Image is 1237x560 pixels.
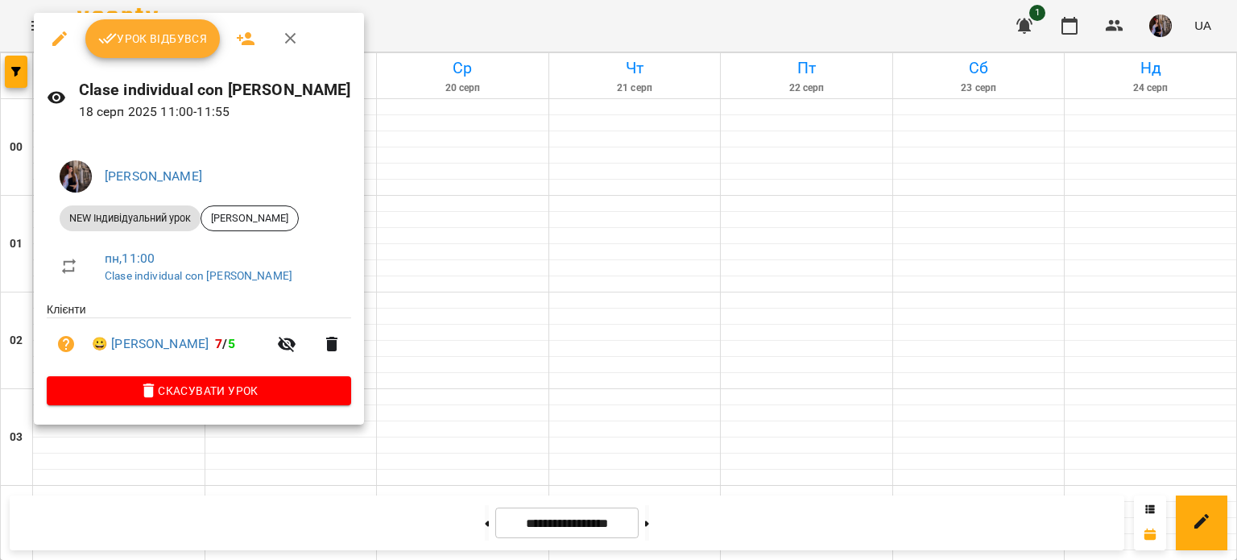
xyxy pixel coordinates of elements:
[105,269,292,282] a: Clase individual con [PERSON_NAME]
[47,325,85,363] button: Візит ще не сплачено. Додати оплату?
[215,336,234,351] b: /
[47,376,351,405] button: Скасувати Урок
[79,77,351,102] h6: Clase individual con [PERSON_NAME]
[105,251,155,266] a: пн , 11:00
[201,205,299,231] div: [PERSON_NAME]
[60,160,92,193] img: 8d3efba7e3fbc8ec2cfbf83b777fd0d7.JPG
[85,19,221,58] button: Урок відбувся
[60,381,338,400] span: Скасувати Урок
[105,168,202,184] a: [PERSON_NAME]
[79,102,351,122] p: 18 серп 2025 11:00 - 11:55
[215,336,222,351] span: 7
[47,301,351,376] ul: Клієнти
[92,334,209,354] a: 😀 [PERSON_NAME]
[228,336,235,351] span: 5
[201,211,298,226] span: [PERSON_NAME]
[98,29,208,48] span: Урок відбувся
[60,211,201,226] span: NEW Індивідуальний урок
